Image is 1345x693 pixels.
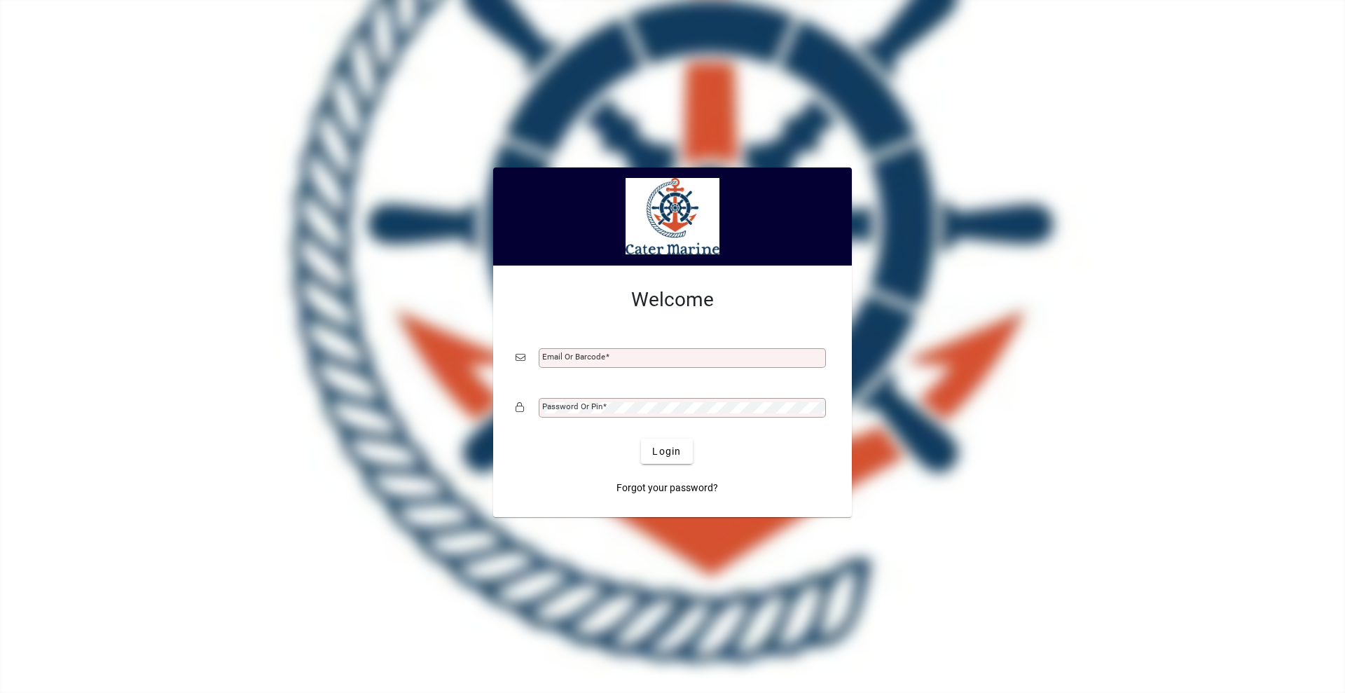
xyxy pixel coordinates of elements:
[616,481,718,495] span: Forgot your password?
[542,352,605,362] mat-label: Email or Barcode
[542,402,602,411] mat-label: Password or Pin
[611,475,724,500] a: Forgot your password?
[641,439,692,464] button: Login
[516,288,829,312] h2: Welcome
[652,444,681,459] span: Login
